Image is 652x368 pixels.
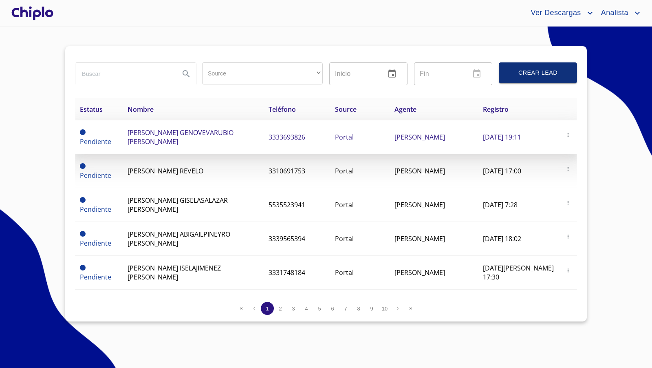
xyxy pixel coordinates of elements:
[483,166,521,175] span: [DATE] 17:00
[394,105,416,114] span: Agente
[128,264,221,282] span: [PERSON_NAME] ISELAJIMENEZ [PERSON_NAME]
[483,105,509,114] span: Registro
[261,302,274,315] button: 1
[335,234,354,243] span: Portal
[326,302,339,315] button: 6
[524,7,595,20] button: account of current user
[80,205,111,214] span: Pendiente
[394,234,445,243] span: [PERSON_NAME]
[318,306,321,312] span: 5
[80,129,86,135] span: Pendiente
[335,166,354,175] span: Portal
[352,302,365,315] button: 8
[483,234,521,243] span: [DATE] 18:02
[128,166,203,175] span: [PERSON_NAME] REVELO
[524,7,585,20] span: Ver Descargas
[335,133,354,142] span: Portal
[80,163,86,169] span: Pendiente
[287,302,300,315] button: 3
[394,200,445,209] span: [PERSON_NAME]
[335,105,357,114] span: Source
[331,306,334,312] span: 6
[269,166,305,175] span: 3310691753
[269,200,305,209] span: 5535523941
[305,306,308,312] span: 4
[357,306,360,312] span: 8
[394,133,445,142] span: [PERSON_NAME]
[266,306,269,312] span: 1
[300,302,313,315] button: 4
[269,133,305,142] span: 3333693826
[483,264,554,282] span: [DATE][PERSON_NAME] 17:30
[279,306,282,312] span: 2
[382,306,388,312] span: 10
[128,196,228,214] span: [PERSON_NAME] GISELASALAZAR [PERSON_NAME]
[335,268,354,277] span: Portal
[595,7,632,20] span: Analista
[80,197,86,203] span: Pendiente
[339,302,352,315] button: 7
[378,302,391,315] button: 10
[499,62,577,83] button: Crear Lead
[128,128,233,146] span: [PERSON_NAME] GENOVEVARUBIO [PERSON_NAME]
[394,166,445,175] span: [PERSON_NAME]
[80,137,111,146] span: Pendiente
[370,306,373,312] span: 9
[80,105,103,114] span: Estatus
[80,231,86,237] span: Pendiente
[483,133,521,142] span: [DATE] 19:11
[335,200,354,209] span: Portal
[128,230,230,248] span: [PERSON_NAME] ABIGAILPINEYRO [PERSON_NAME]
[269,234,305,243] span: 3339565394
[80,171,111,180] span: Pendiente
[292,306,295,312] span: 3
[269,105,296,114] span: Teléfono
[365,302,378,315] button: 9
[394,268,445,277] span: [PERSON_NAME]
[176,64,196,84] button: Search
[80,265,86,270] span: Pendiente
[313,302,326,315] button: 5
[80,239,111,248] span: Pendiente
[483,200,518,209] span: [DATE] 7:28
[344,306,347,312] span: 7
[595,7,642,20] button: account of current user
[274,302,287,315] button: 2
[202,62,323,84] div: ​
[509,68,567,78] span: Crear Lead
[128,105,154,114] span: Nombre
[269,268,305,277] span: 3331748184
[80,273,111,282] span: Pendiente
[75,63,173,85] input: search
